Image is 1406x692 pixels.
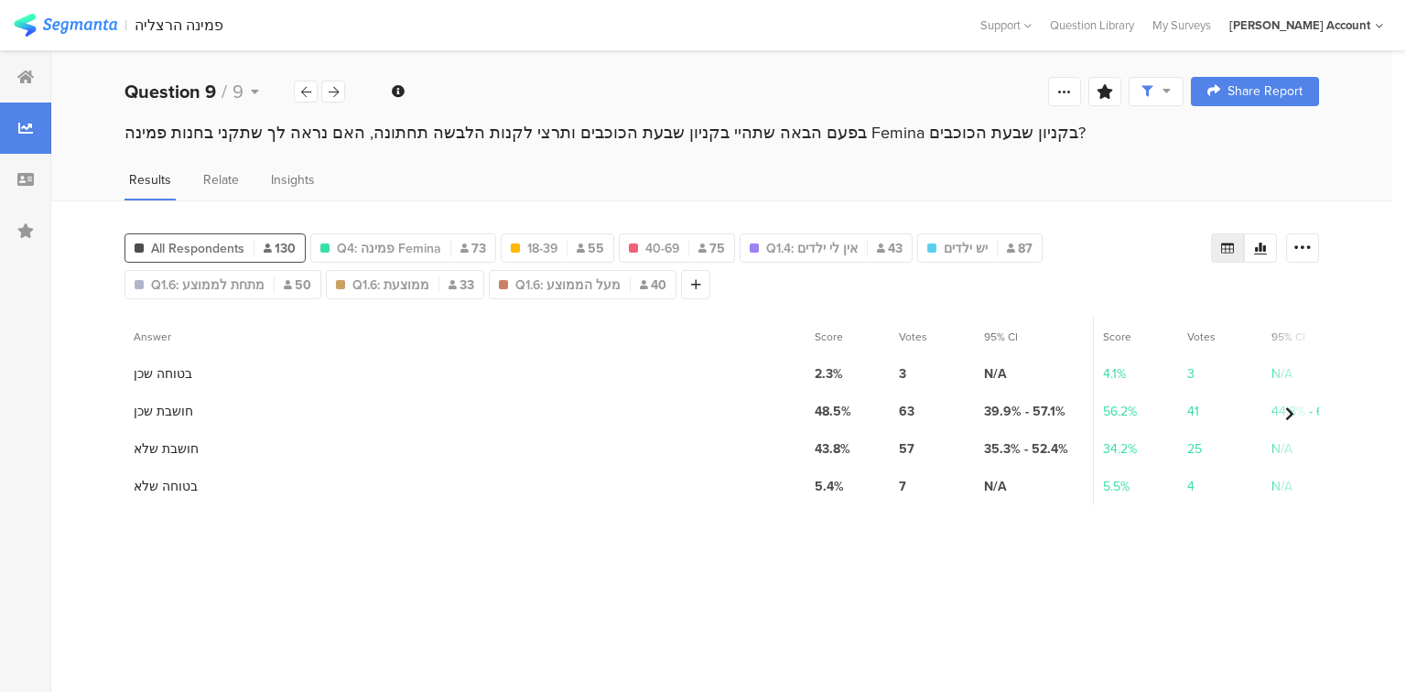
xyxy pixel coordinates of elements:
[151,276,265,295] span: Q1.6: מתחת לממוצע
[815,477,844,496] span: 5.4%
[1187,402,1199,421] span: 41
[877,239,903,258] span: 43
[134,402,193,421] section: חושבת שכן
[1041,16,1143,34] a: Question Library
[1271,439,1292,459] span: N/A
[14,14,117,37] img: segmanta logo
[1103,329,1131,345] span: Score
[815,329,843,345] span: Score
[1229,16,1370,34] div: [PERSON_NAME] Account
[1103,364,1126,384] span: 4.1%
[124,78,216,105] b: Question 9
[1271,402,1348,421] span: 44.8% - 67.5%
[944,239,988,258] span: יש ילדים
[984,329,1018,345] span: 95% CI
[1187,329,1216,345] span: Votes
[233,78,243,105] span: 9
[124,15,127,36] div: |
[815,364,843,384] span: 2.3%
[899,477,906,496] span: 7
[577,239,604,258] span: 55
[1103,439,1137,459] span: 34.2%
[222,78,227,105] span: /
[124,121,1319,145] div: בפעם הבאה שתהיי בקניון שבעת הכוכבים ותרצי לקנות הלבשה תחתונה, האם נראה לך שתקני בחנות פמינה Femin...
[899,439,914,459] span: 57
[1228,85,1303,98] span: Share Report
[129,170,171,189] span: Results
[1187,477,1195,496] span: 4
[527,239,557,258] span: 18-39
[134,477,198,496] section: בטוחה שלא
[980,11,1032,39] div: Support
[1143,16,1220,34] a: My Surveys
[1271,364,1292,384] span: N/A
[640,276,666,295] span: 40
[460,239,486,258] span: 73
[134,329,171,345] span: Answer
[984,402,1065,421] span: 39.9% - 57.1%
[1103,402,1137,421] span: 56.2%
[1187,364,1195,384] span: 3
[899,402,914,421] span: 63
[899,329,927,345] span: Votes
[337,239,441,258] span: Q4: פמינה Femina
[134,439,199,459] section: חושבת שלא
[1103,477,1130,496] span: 5.5%
[515,276,621,295] span: Q1.6: מעל הממוצע
[135,16,223,34] div: פמינה הרצליה
[698,239,725,258] span: 75
[134,364,192,384] section: בטוחה שכן
[899,364,906,384] span: 3
[984,477,1007,496] span: N/A
[271,170,315,189] span: Insights
[815,402,851,421] span: 48.5%
[1271,477,1292,496] span: N/A
[284,276,311,295] span: 50
[815,439,850,459] span: 43.8%
[984,439,1068,459] span: 35.3% - 52.4%
[151,239,244,258] span: All Respondents
[1007,239,1033,258] span: 87
[264,239,296,258] span: 130
[1187,439,1202,459] span: 25
[203,170,239,189] span: Relate
[984,364,1007,384] span: N/A
[766,239,858,258] span: Q1.4: אין לי ילדים
[645,239,679,258] span: 40-69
